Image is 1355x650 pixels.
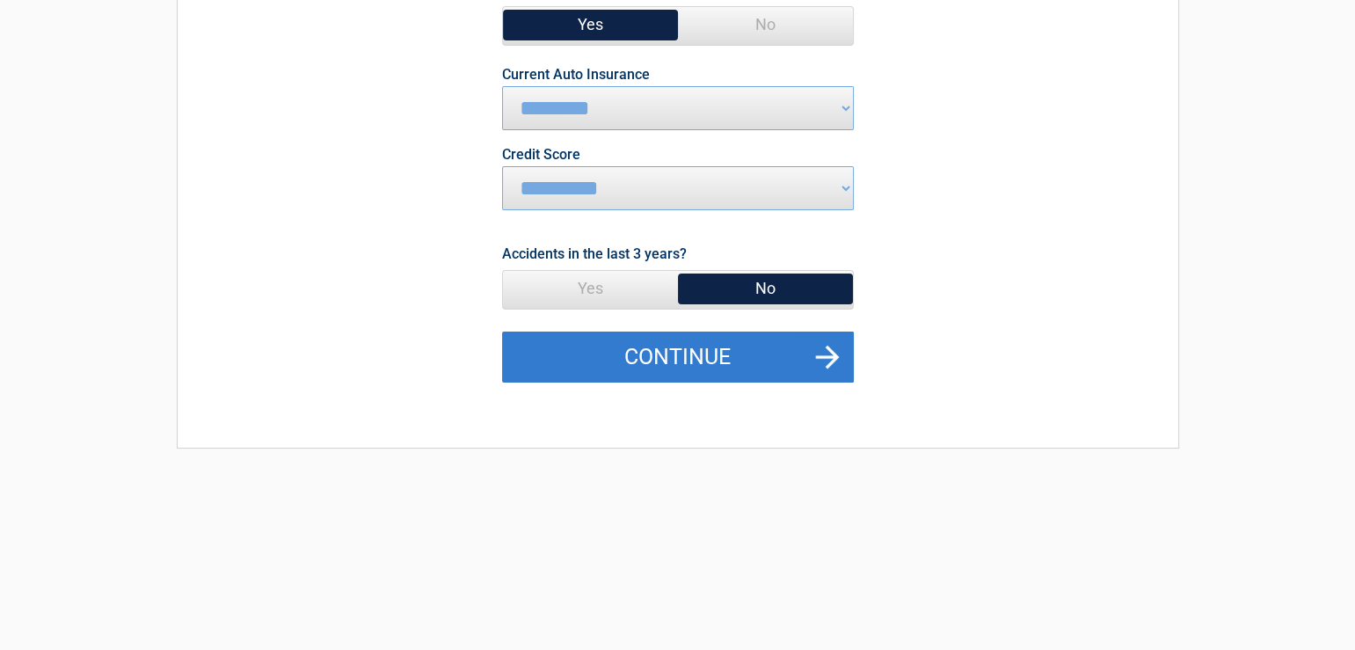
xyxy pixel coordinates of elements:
button: Continue [502,332,854,383]
span: No [678,271,853,306]
label: Accidents in the last 3 years? [502,242,687,266]
label: Current Auto Insurance [502,68,650,82]
span: No [678,7,853,42]
label: Credit Score [502,148,580,162]
span: Yes [503,271,678,306]
span: Yes [503,7,678,42]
